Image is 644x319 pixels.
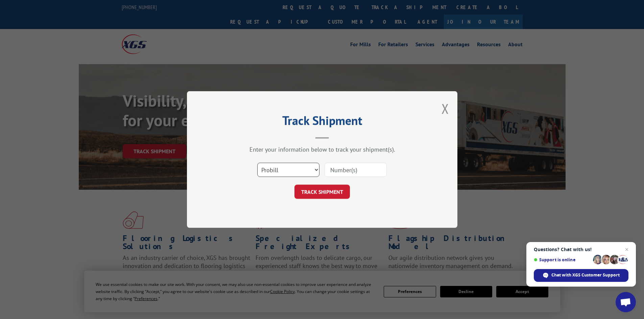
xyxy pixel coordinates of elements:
[325,163,387,177] input: Number(s)
[221,145,424,153] div: Enter your information below to track your shipment(s).
[442,100,449,117] button: Close modal
[623,245,631,254] span: Close chat
[534,247,628,252] span: Questions? Chat with us!
[534,257,591,262] span: Support is online
[294,185,350,199] button: TRACK SHIPMENT
[534,269,628,282] div: Chat with XGS Customer Support
[551,272,620,278] span: Chat with XGS Customer Support
[616,292,636,312] div: Open chat
[221,116,424,129] h2: Track Shipment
